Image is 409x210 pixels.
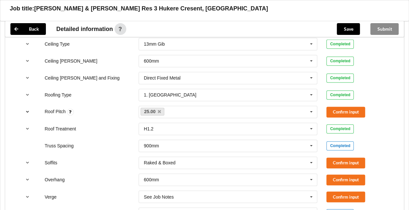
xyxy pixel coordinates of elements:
[144,143,159,148] div: 900mm
[144,76,181,80] div: Direct Fixed Metal
[326,141,354,150] div: Completed
[56,26,113,32] span: Detailed information
[144,160,175,165] div: Raked & Boxed
[21,174,34,186] button: reference-toggle
[21,123,34,135] button: reference-toggle
[21,72,34,84] button: reference-toggle
[21,157,34,169] button: reference-toggle
[10,5,34,12] h3: Job title:
[21,191,34,202] button: reference-toggle
[326,56,354,66] div: Completed
[45,194,57,199] label: Verge
[45,109,67,114] label: Roof Pitch
[144,177,159,182] div: 600mm
[45,75,119,81] label: Ceiling [PERSON_NAME] and Fixing
[144,127,154,131] div: H1.2
[10,23,46,35] button: Back
[21,55,34,67] button: reference-toggle
[326,157,365,168] button: Confirm input
[144,194,174,199] div: See Job Notes
[326,174,365,185] button: Confirm input
[45,160,57,165] label: Soffits
[337,23,360,35] button: Save
[326,124,354,133] div: Completed
[144,42,165,46] div: 13mm Gib
[45,126,76,131] label: Roof Treatment
[326,90,354,99] div: Completed
[144,59,159,63] div: 600mm
[45,41,70,47] label: Ceiling Type
[144,93,196,97] div: 1. [GEOGRAPHIC_DATA]
[45,177,64,182] label: Overhang
[141,108,165,115] a: 25.00
[45,58,97,64] label: Ceiling [PERSON_NAME]
[21,106,34,118] button: reference-toggle
[326,191,365,202] button: Confirm input
[326,39,354,49] div: Completed
[21,89,34,101] button: reference-toggle
[326,107,365,117] button: Confirm input
[45,143,74,148] label: Truss Spacing
[45,92,71,97] label: Roofing Type
[326,73,354,82] div: Completed
[34,5,268,12] h3: [PERSON_NAME] & [PERSON_NAME] Res 3 Hukere Cresent, [GEOGRAPHIC_DATA]
[21,38,34,50] button: reference-toggle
